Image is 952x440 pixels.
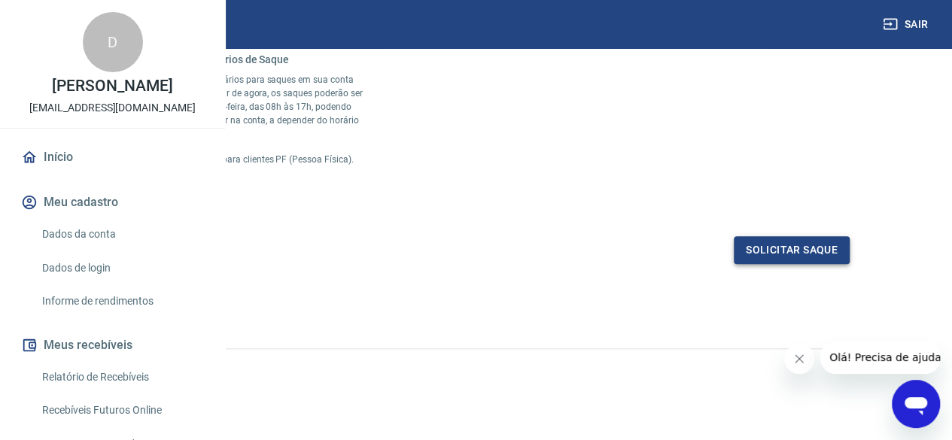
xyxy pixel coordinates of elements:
[36,361,916,377] p: 2025 ©
[734,236,850,264] button: Solicitar saque
[102,52,364,67] h6: Alteração nos Dias e Horários de Saque
[83,12,143,72] div: D
[892,380,940,428] iframe: Botão para abrir a janela de mensagens
[36,395,207,426] a: Recebíveis Futuros Online
[784,344,814,374] iframe: Fechar mensagem
[880,11,934,38] button: Sair
[18,141,207,174] a: Início
[18,329,207,362] button: Meus recebíveis
[36,253,207,284] a: Dados de login
[102,153,364,166] p: *Condição aplicada somente para clientes PF (Pessoa Física).
[36,219,207,250] a: Dados da conta
[102,73,364,141] p: Informamos que os dias e horários para saques em sua conta digital foram alterados. A partir de a...
[820,341,940,374] iframe: Mensagem da empresa
[18,186,207,219] button: Meu cadastro
[9,11,126,23] span: Olá! Precisa de ajuda?
[36,362,207,393] a: Relatório de Recebíveis
[52,78,172,94] p: [PERSON_NAME]
[29,100,196,116] p: [EMAIL_ADDRESS][DOMAIN_NAME]
[36,286,207,317] a: Informe de rendimentos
